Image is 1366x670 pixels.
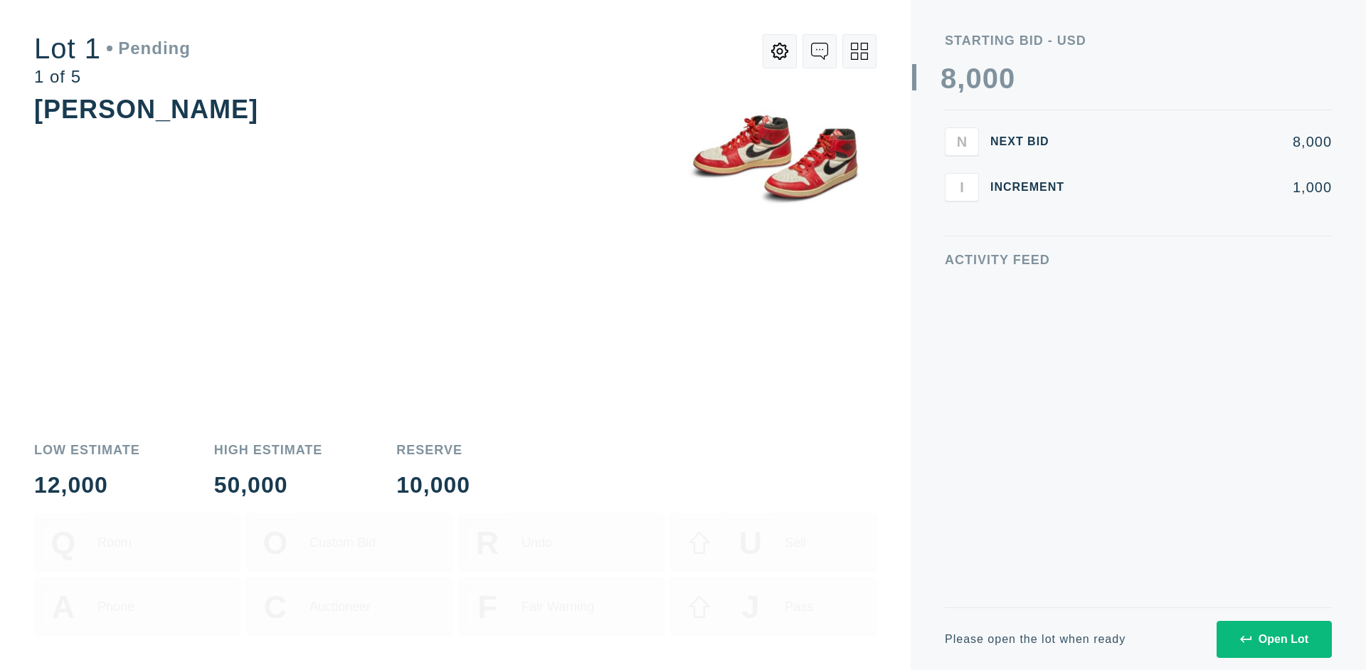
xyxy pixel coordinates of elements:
button: Open Lot [1217,621,1332,658]
div: 50,000 [214,473,323,496]
div: 0 [999,64,1015,93]
div: , [957,64,965,349]
div: High Estimate [214,444,323,456]
div: Activity Feed [945,253,1332,266]
div: Starting Bid - USD [945,34,1332,47]
div: Open Lot [1240,633,1308,646]
div: Reserve [396,444,470,456]
div: 8,000 [1087,135,1332,149]
div: 0 [965,64,982,93]
button: I [945,173,979,201]
div: Increment [990,182,1076,193]
div: 8 [941,64,957,93]
div: 1,000 [1087,180,1332,194]
div: 10,000 [396,473,470,496]
div: Please open the lot when ready [945,634,1126,645]
div: [PERSON_NAME] [34,95,258,124]
div: Next Bid [990,136,1076,147]
div: Low Estimate [34,444,140,456]
div: Lot 1 [34,34,191,63]
button: N [945,127,979,156]
span: I [960,179,964,195]
span: N [957,133,967,150]
div: 1 of 5 [34,68,191,85]
div: Pending [107,40,191,57]
div: 12,000 [34,473,140,496]
div: 0 [983,64,999,93]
